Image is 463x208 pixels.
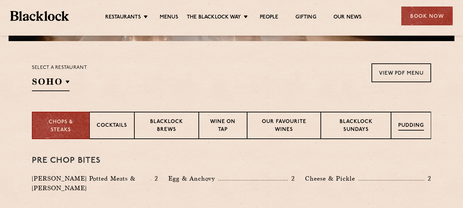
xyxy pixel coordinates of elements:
a: Gifting [295,14,316,22]
p: 2 [424,174,431,183]
a: Menus [160,14,178,22]
a: View PDF Menu [371,63,431,82]
a: People [260,14,278,22]
p: Egg & Anchovy [168,174,218,183]
p: [PERSON_NAME] Potted Meats & [PERSON_NAME] [32,174,150,193]
p: 2 [151,174,158,183]
a: Restaurants [105,14,141,22]
h3: Pre Chop Bites [32,156,431,165]
img: BL_Textured_Logo-footer-cropped.svg [10,11,69,21]
a: Our News [333,14,362,22]
p: Chops & Steaks [39,119,82,134]
p: Cocktails [97,122,127,131]
p: 2 [288,174,295,183]
h2: SOHO [32,76,70,91]
p: Pudding [398,122,424,131]
p: Blacklock Brews [142,118,192,134]
p: Blacklock Sundays [328,118,384,134]
a: The Blacklock Way [187,14,241,22]
div: Book Now [401,7,453,25]
p: Cheese & Pickle [305,174,358,183]
p: Select a restaurant [32,63,87,72]
p: Wine on Tap [206,118,240,134]
p: Our favourite wines [254,118,314,134]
